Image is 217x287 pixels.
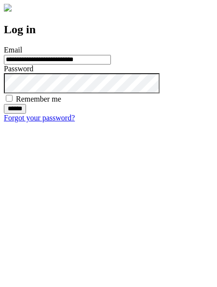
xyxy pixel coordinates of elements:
img: logo-4e3dc11c47720685a147b03b5a06dd966a58ff35d612b21f08c02c0306f2b779.png [4,4,12,12]
label: Remember me [16,95,61,103]
a: Forgot your password? [4,114,75,122]
h2: Log in [4,23,213,36]
label: Password [4,65,33,73]
label: Email [4,46,22,54]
